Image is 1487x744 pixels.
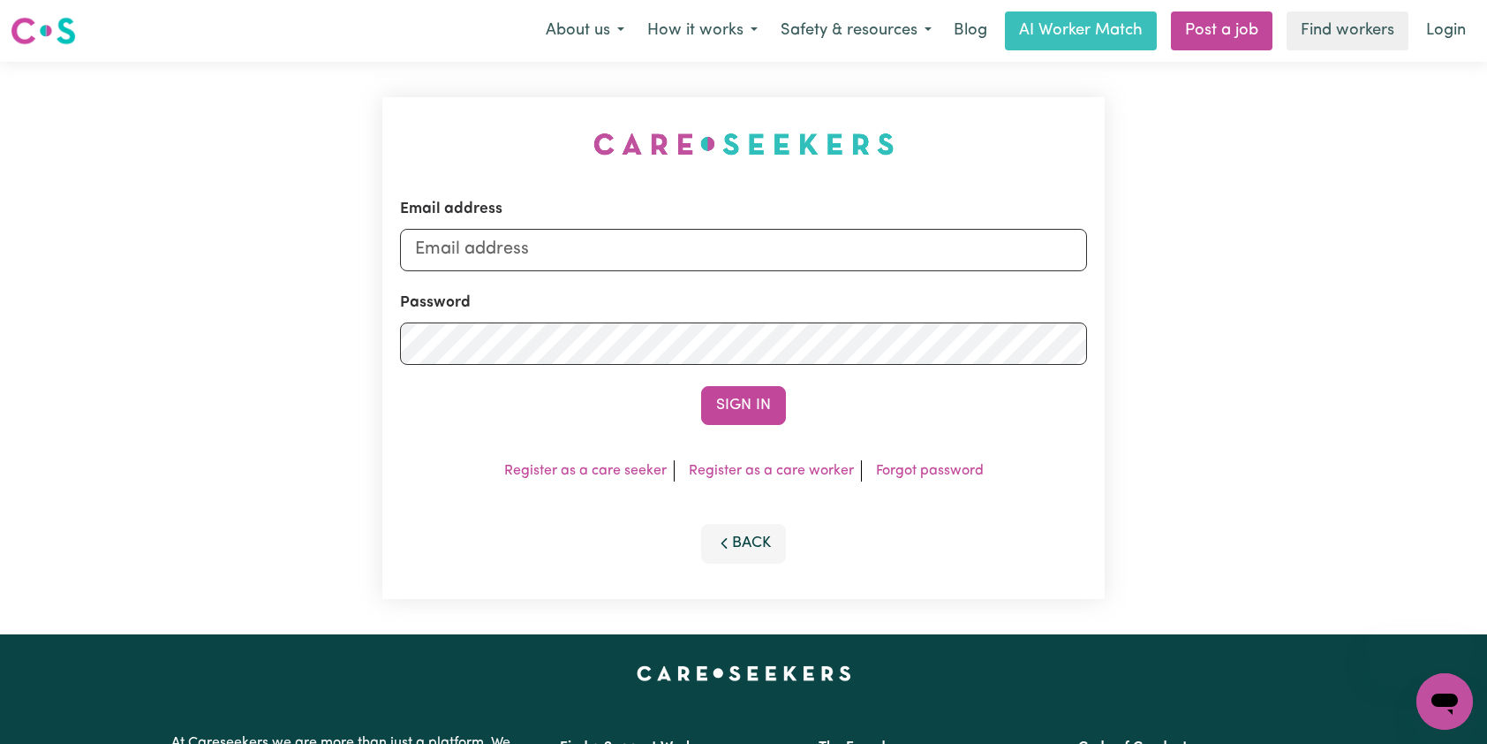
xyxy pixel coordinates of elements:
[1367,627,1473,666] iframe: Message from company
[769,12,943,49] button: Safety & resources
[1287,11,1408,50] a: Find workers
[1415,11,1476,50] a: Login
[1416,673,1473,730] iframe: Button to launch messaging window
[1005,11,1157,50] a: AI Worker Match
[504,464,667,478] a: Register as a care seeker
[636,12,769,49] button: How it works
[1171,11,1272,50] a: Post a job
[689,464,854,478] a: Register as a care worker
[637,666,851,680] a: Careseekers home page
[400,228,1087,270] input: Email address
[400,198,502,221] label: Email address
[11,15,76,47] img: Careseekers logo
[534,12,636,49] button: About us
[701,386,786,425] button: Sign In
[11,11,76,51] a: Careseekers logo
[876,464,984,478] a: Forgot password
[943,11,998,50] a: Blog
[400,292,471,315] label: Password
[701,524,786,563] button: Back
